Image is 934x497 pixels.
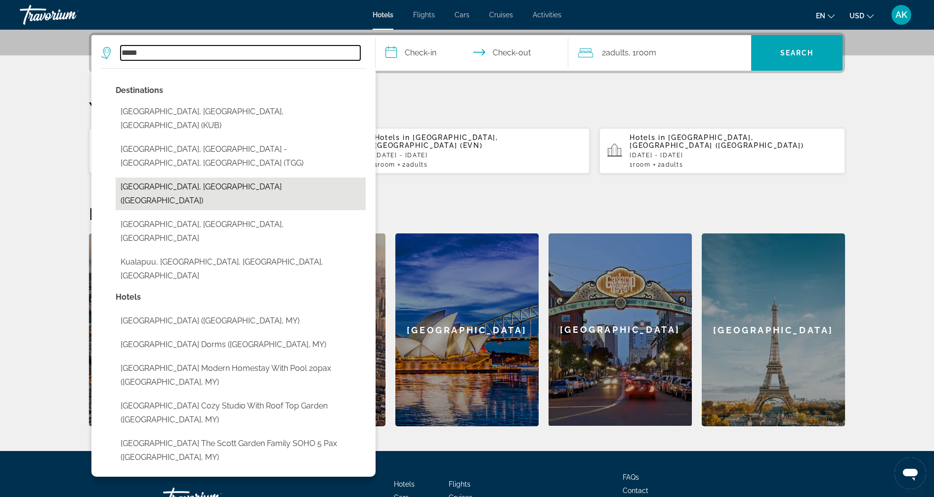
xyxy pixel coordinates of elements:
span: AK [895,10,907,20]
button: Select city: Kuala Belait, Brunei, Brunei (KUB) [116,102,366,135]
button: Search [751,35,843,71]
a: Contact [623,487,648,495]
span: en [816,12,825,20]
button: Change currency [849,8,874,23]
span: Search [780,49,814,57]
span: 1 [630,161,650,168]
a: Cars [455,11,469,19]
span: 1 [375,161,395,168]
input: Search hotel destination [121,45,360,60]
iframe: Кнопка запуска окна обмена сообщениями [894,457,926,489]
a: Cruises [489,11,513,19]
button: Select hotel: Kuala Lumpur Cozy Studio With Roof Top Garden (Kuala Lumpur, MY) [116,397,366,429]
a: Flights [449,480,470,488]
span: 2 [658,161,683,168]
div: [GEOGRAPHIC_DATA] [89,233,232,426]
a: Hotels [394,480,415,488]
button: Hotels in [GEOGRAPHIC_DATA], [GEOGRAPHIC_DATA], [GEOGRAPHIC_DATA] (DXB)[DATE] - [DATE]1Room2Adults [89,128,335,174]
div: [GEOGRAPHIC_DATA] [549,233,692,426]
p: Hotel options [116,290,366,304]
span: Room [378,161,395,168]
span: USD [849,12,864,20]
button: Select city: Kuala Terengganu, Kuala Terengganu - Terengganu, Malaysia (TGG) [116,140,366,173]
p: [DATE] - [DATE] [630,152,837,159]
button: Travelers: 2 adults, 0 children [568,35,751,71]
button: User Menu [889,4,914,25]
span: 2 [402,161,428,168]
button: Change language [816,8,835,23]
span: Hotels in [375,134,410,141]
h2: Featured Destinations [89,204,845,224]
button: Select check in and out date [376,35,568,71]
span: Adults [661,161,683,168]
a: San Diego[GEOGRAPHIC_DATA] [549,233,692,426]
span: Hotels in [630,134,665,141]
p: [DATE] - [DATE] [375,152,582,159]
span: Adults [406,161,428,168]
span: 2 [602,46,629,60]
a: Flights [413,11,435,19]
a: FAQs [623,473,639,481]
p: City options [116,84,366,97]
button: Select hotel: Kuala Selangor Modern Homestay with Pool 20pax (Kuala Selangor, MY) [116,359,366,392]
div: [GEOGRAPHIC_DATA] [395,233,539,426]
button: Select hotel: Kualalumpur Residence (Kuala Lumpur, MY) [116,312,366,330]
button: Select city: Kuala Lumpur, Malaysia (KUL) [116,178,366,210]
button: Hotels in [GEOGRAPHIC_DATA], [GEOGRAPHIC_DATA] ([GEOGRAPHIC_DATA])[DATE] - [DATE]1Room2Adults [599,128,845,174]
a: Activities [533,11,561,19]
a: Sydney[GEOGRAPHIC_DATA] [395,233,539,426]
button: Hotels in [GEOGRAPHIC_DATA], [GEOGRAPHIC_DATA] (EVN)[DATE] - [DATE]1Room2Adults [344,128,590,174]
a: Travorium [20,2,119,28]
a: Paris[GEOGRAPHIC_DATA] [702,233,845,426]
span: Adults [606,48,629,57]
div: Destination search results [91,68,376,477]
button: Select hotel: Kuala Lumpur The Scott Garden Family SOHO 5 Pax (Kuala Lumpur, MY) [116,434,366,467]
button: Select city: Kualapuu, Molokai Island, HI, United States [116,253,366,285]
span: Room [633,161,651,168]
span: Room [636,48,656,57]
a: Hotels [373,11,393,19]
span: [GEOGRAPHIC_DATA], [GEOGRAPHIC_DATA] (EVN) [375,134,498,149]
a: Barcelona[GEOGRAPHIC_DATA] [89,233,232,426]
div: Search widget [91,35,843,71]
div: [GEOGRAPHIC_DATA] [702,233,845,426]
span: [GEOGRAPHIC_DATA], [GEOGRAPHIC_DATA] ([GEOGRAPHIC_DATA]) [630,134,804,149]
button: Select city: Kuala Kubu Bharu, Selangor, Malaysia [116,215,366,248]
p: Your Recent Searches [89,98,845,118]
span: , 1 [629,46,656,60]
button: Select hotel: Kuala Lumpur Dorms (Kuala Lumpur, MY) [116,335,366,354]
